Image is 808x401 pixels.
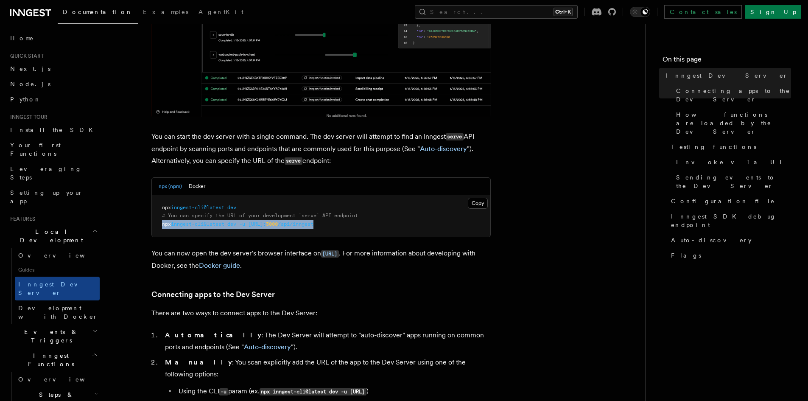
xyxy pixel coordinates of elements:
[7,227,92,244] span: Local Development
[671,236,752,244] span: Auto-discovery
[18,305,98,320] span: Development with Docker
[10,81,50,87] span: Node.js
[673,170,791,193] a: Sending events to the Dev Server
[260,388,366,395] code: npx inngest-cli@latest dev -u [URL]
[673,107,791,139] a: How functions are loaded by the Dev Server
[446,133,464,140] code: serve
[239,221,245,227] span: -u
[278,221,313,227] span: /api/inngest
[244,343,291,351] a: Auto-discovery
[7,351,92,368] span: Inngest Functions
[171,221,224,227] span: inngest-cli@latest
[63,8,133,15] span: Documentation
[199,261,240,269] a: Docker guide
[15,372,100,387] a: Overview
[630,7,650,17] button: Toggle dark mode
[7,328,92,345] span: Events & Triggers
[189,178,205,195] button: Docker
[162,205,171,210] span: npx
[15,263,100,277] span: Guides
[10,142,61,157] span: Your first Functions
[673,83,791,107] a: Connecting apps to the Dev Server
[15,277,100,300] a: Inngest Dev Server
[664,5,742,19] a: Contact sales
[248,221,266,227] span: [URL]:
[138,3,193,23] a: Examples
[7,76,100,92] a: Node.js
[199,8,243,15] span: AgentKit
[162,213,358,219] span: # You can specify the URL of your development `serve` API endpoint
[676,87,791,104] span: Connecting apps to the Dev Server
[151,289,275,300] a: Connecting apps to the Dev Server
[151,307,491,319] p: There are two ways to connect apps to the Dev Server:
[171,205,224,210] span: inngest-cli@latest
[18,376,106,383] span: Overview
[159,178,182,195] button: npx (npm)
[668,193,791,209] a: Configuration file
[7,348,100,372] button: Inngest Functions
[676,158,789,166] span: Invoke via UI
[7,31,100,46] a: Home
[676,173,791,190] span: Sending events to the Dev Server
[468,198,488,209] button: Copy
[7,137,100,161] a: Your first Functions
[7,248,100,324] div: Local Development
[15,248,100,263] a: Overview
[7,185,100,209] a: Setting up your app
[165,358,232,366] strong: Manually
[10,65,50,72] span: Next.js
[676,110,791,136] span: How functions are loaded by the Dev Server
[10,34,34,42] span: Home
[7,224,100,248] button: Local Development
[10,126,98,133] span: Install the SDK
[176,385,491,398] li: Using the CLI param (ex. )
[227,221,236,227] span: dev
[415,5,578,19] button: Search...Ctrl+K
[668,139,791,154] a: Testing functions
[151,131,491,167] p: You can start the dev server with a single command. The dev server will attempt to find an Innges...
[219,388,228,395] code: -u
[7,53,44,59] span: Quick start
[7,216,35,222] span: Features
[321,250,339,258] code: [URL]
[7,161,100,185] a: Leveraging Steps
[671,212,791,229] span: Inngest SDK debug endpoint
[663,68,791,83] a: Inngest Dev Server
[671,251,701,260] span: Flags
[7,92,100,107] a: Python
[745,5,801,19] a: Sign Up
[420,145,467,153] a: Auto-discovery
[10,96,41,103] span: Python
[285,157,302,165] code: serve
[666,71,788,80] span: Inngest Dev Server
[58,3,138,24] a: Documentation
[151,247,491,272] p: You can now open the dev server's browser interface on . For more information about developing wi...
[227,205,236,210] span: dev
[7,324,100,348] button: Events & Triggers
[165,331,261,339] strong: Automatically
[10,189,83,205] span: Setting up your app
[673,154,791,170] a: Invoke via UI
[668,233,791,248] a: Auto-discovery
[193,3,249,23] a: AgentKit
[10,165,82,181] span: Leveraging Steps
[7,114,48,121] span: Inngest tour
[668,248,791,263] a: Flags
[18,281,91,296] span: Inngest Dev Server
[266,221,278,227] span: 3000
[321,249,339,257] a: [URL]
[18,252,106,259] span: Overview
[162,221,171,227] span: npx
[162,329,491,353] li: : The Dev Server will attempt to "auto-discover" apps running on common ports and endpoints (See ...
[7,61,100,76] a: Next.js
[15,300,100,324] a: Development with Docker
[663,54,791,68] h4: On this page
[143,8,188,15] span: Examples
[671,197,775,205] span: Configuration file
[554,8,573,16] kbd: Ctrl+K
[7,122,100,137] a: Install the SDK
[671,143,756,151] span: Testing functions
[668,209,791,233] a: Inngest SDK debug endpoint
